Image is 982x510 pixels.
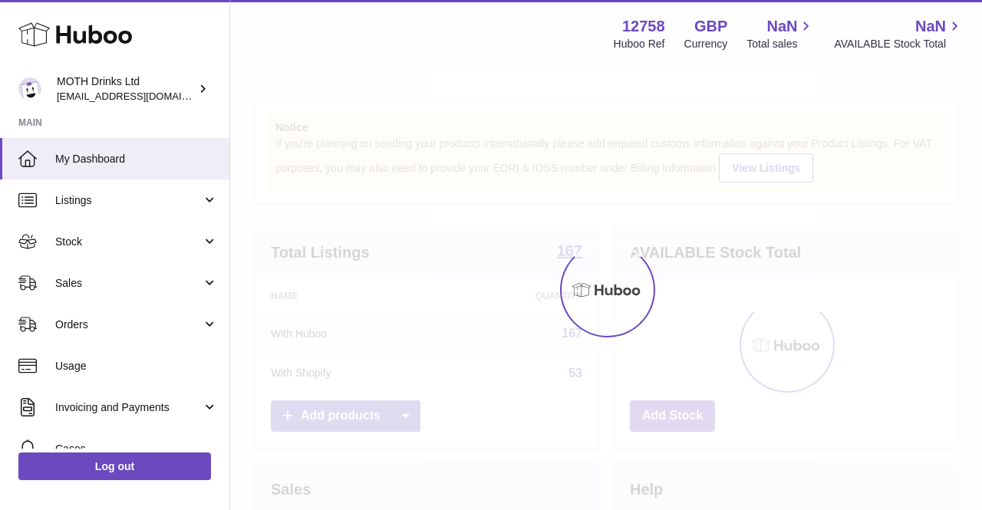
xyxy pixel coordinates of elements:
span: Total sales [746,37,815,51]
span: AVAILABLE Stock Total [834,37,964,51]
strong: 12758 [622,16,665,37]
span: Invoicing and Payments [55,400,202,415]
span: Usage [55,359,218,373]
img: orders@mothdrinks.com [18,77,41,100]
a: Log out [18,452,211,480]
span: [EMAIL_ADDRESS][DOMAIN_NAME] [57,90,226,102]
span: Listings [55,193,202,208]
div: Huboo Ref [614,37,665,51]
div: MOTH Drinks Ltd [57,74,195,104]
span: NaN [915,16,946,37]
span: Sales [55,276,202,291]
strong: GBP [694,16,727,37]
span: Stock [55,235,202,249]
a: NaN AVAILABLE Stock Total [834,16,964,51]
div: Currency [684,37,728,51]
span: Orders [55,318,202,332]
span: My Dashboard [55,152,218,166]
a: NaN Total sales [746,16,815,51]
span: NaN [766,16,797,37]
span: Cases [55,442,218,456]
